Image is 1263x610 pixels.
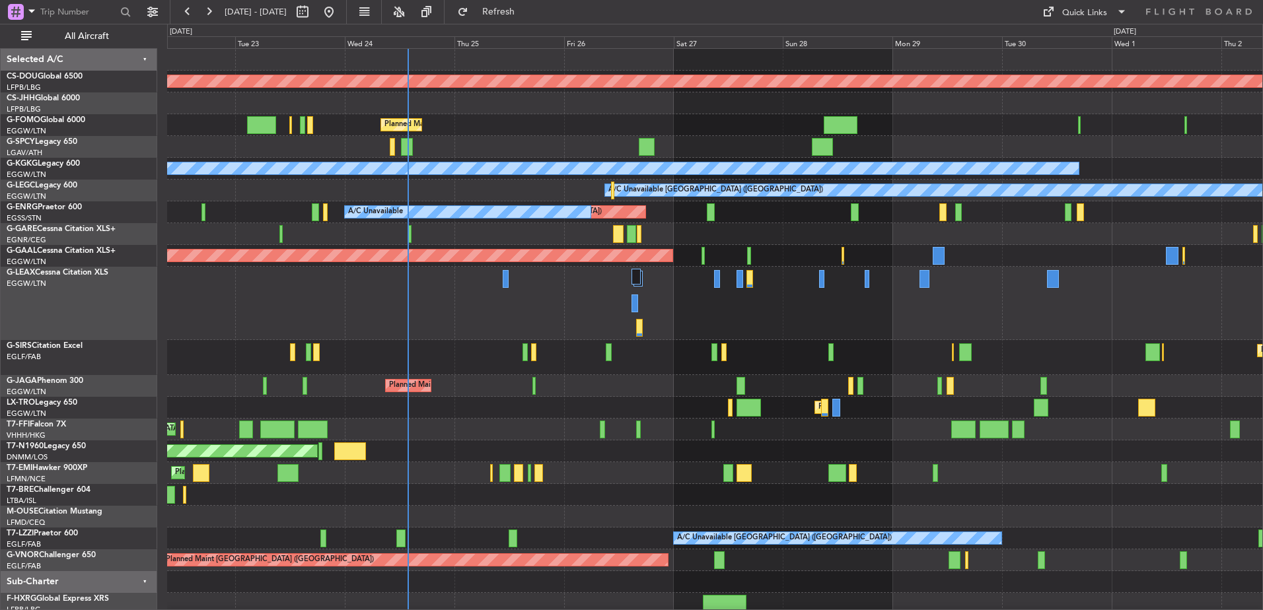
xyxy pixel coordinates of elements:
[674,36,783,48] div: Sat 27
[7,213,42,223] a: EGSS/STN
[389,376,597,395] div: Planned Maint [GEOGRAPHIC_DATA] ([GEOGRAPHIC_DATA])
[7,539,41,549] a: EGLF/FAB
[235,36,345,48] div: Tue 23
[7,595,109,603] a: F-HXRGGlobal Express XRS
[7,352,41,362] a: EGLF/FAB
[126,36,235,48] div: Mon 22
[7,377,83,385] a: G-JAGAPhenom 300
[1114,26,1136,38] div: [DATE]
[15,26,143,47] button: All Aircraft
[7,551,39,559] span: G-VNOR
[7,235,46,245] a: EGNR/CEG
[7,203,82,211] a: G-ENRGPraetor 600
[7,421,30,428] span: T7-FFI
[7,529,78,537] a: T7-LZZIPraetor 600
[7,486,90,494] a: T7-BREChallenger 604
[7,595,36,603] span: F-HXRG
[7,148,42,158] a: LGAV/ATH
[384,115,593,135] div: Planned Maint [GEOGRAPHIC_DATA] ([GEOGRAPHIC_DATA])
[7,474,46,484] a: LFMN/NCE
[7,225,116,233] a: G-GARECessna Citation XLS+
[175,463,301,483] div: Planned Maint [GEOGRAPHIC_DATA]
[783,36,892,48] div: Sun 28
[345,36,454,48] div: Wed 24
[7,94,80,102] a: CS-JHHGlobal 6000
[7,203,38,211] span: G-ENRG
[7,551,96,559] a: G-VNORChallenger 650
[7,160,38,168] span: G-KGKG
[7,182,35,189] span: G-LEGC
[7,83,41,92] a: LFPB/LBG
[471,7,526,17] span: Refresh
[818,397,1027,417] div: Planned Maint [GEOGRAPHIC_DATA] ([GEOGRAPHIC_DATA])
[7,257,46,267] a: EGGW/LTN
[7,279,46,288] a: EGGW/LTN
[7,342,83,350] a: G-SIRSCitation Excel
[7,160,80,168] a: G-KGKGLegacy 600
[7,486,34,494] span: T7-BRE
[7,508,38,516] span: M-OUSE
[7,116,40,124] span: G-FOMO
[7,442,44,450] span: T7-N1960
[348,202,403,222] div: A/C Unavailable
[7,94,35,102] span: CS-JHH
[166,550,374,570] div: Planned Maint [GEOGRAPHIC_DATA] ([GEOGRAPHIC_DATA])
[7,430,46,440] a: VHHH/HKG
[7,269,35,277] span: G-LEAX
[7,377,37,385] span: G-JAGA
[7,399,77,407] a: LX-TROLegacy 650
[7,387,46,397] a: EGGW/LTN
[7,73,38,81] span: CS-DOU
[7,138,35,146] span: G-SPCY
[225,6,287,18] span: [DATE] - [DATE]
[170,26,192,38] div: [DATE]
[1002,36,1112,48] div: Tue 30
[7,170,46,180] a: EGGW/LTN
[7,452,48,462] a: DNMM/LOS
[1062,7,1107,20] div: Quick Links
[564,36,674,48] div: Fri 26
[892,36,1002,48] div: Mon 29
[7,126,46,136] a: EGGW/LTN
[1112,36,1221,48] div: Wed 1
[7,138,77,146] a: G-SPCYLegacy 650
[7,508,102,516] a: M-OUSECitation Mustang
[451,1,530,22] button: Refresh
[40,2,116,22] input: Trip Number
[454,36,564,48] div: Thu 25
[34,32,139,41] span: All Aircraft
[7,73,83,81] a: CS-DOUGlobal 6500
[7,529,34,537] span: T7-LZZI
[7,191,46,201] a: EGGW/LTN
[7,409,46,419] a: EGGW/LTN
[7,247,37,255] span: G-GAAL
[7,182,77,189] a: G-LEGCLegacy 600
[7,496,36,506] a: LTBA/ISL
[677,528,892,548] div: A/C Unavailable [GEOGRAPHIC_DATA] ([GEOGRAPHIC_DATA])
[1036,1,1134,22] button: Quick Links
[7,247,116,255] a: G-GAALCessna Citation XLS+
[7,561,41,571] a: EGLF/FAB
[7,442,86,450] a: T7-N1960Legacy 650
[7,116,85,124] a: G-FOMOGlobal 6000
[7,269,108,277] a: G-LEAXCessna Citation XLS
[7,399,35,407] span: LX-TRO
[608,180,823,200] div: A/C Unavailable [GEOGRAPHIC_DATA] ([GEOGRAPHIC_DATA])
[7,104,41,114] a: LFPB/LBG
[7,342,32,350] span: G-SIRS
[7,464,87,472] a: T7-EMIHawker 900XP
[7,464,32,472] span: T7-EMI
[7,518,45,527] a: LFMD/CEQ
[7,225,37,233] span: G-GARE
[7,421,66,428] a: T7-FFIFalcon 7X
